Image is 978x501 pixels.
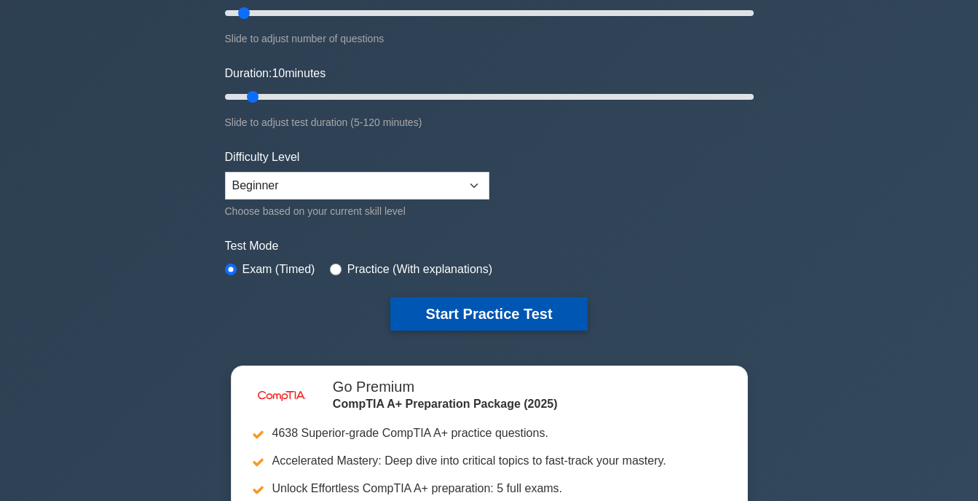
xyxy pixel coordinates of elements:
[225,202,489,220] div: Choose based on your current skill level
[225,149,300,166] label: Difficulty Level
[225,237,754,255] label: Test Mode
[225,114,754,131] div: Slide to adjust test duration (5-120 minutes)
[347,261,492,278] label: Practice (With explanations)
[272,67,285,79] span: 10
[242,261,315,278] label: Exam (Timed)
[225,30,754,47] div: Slide to adjust number of questions
[390,297,587,331] button: Start Practice Test
[225,65,326,82] label: Duration: minutes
